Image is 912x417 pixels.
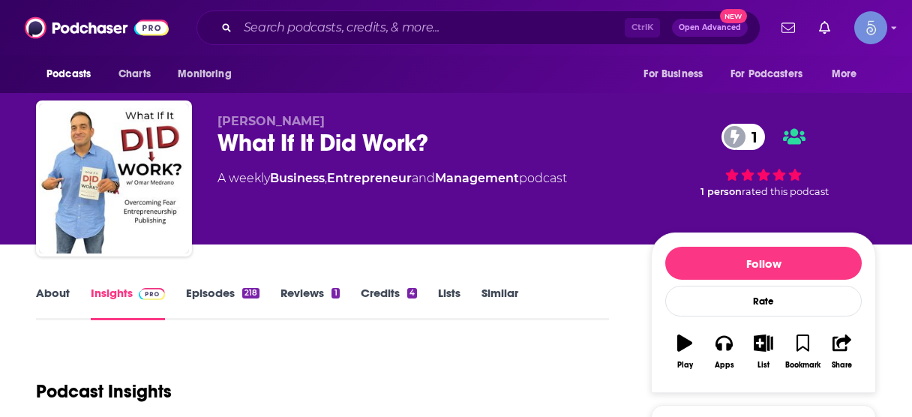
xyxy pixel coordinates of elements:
span: 1 person [700,186,742,197]
span: 1 [736,124,765,150]
button: Follow [665,247,862,280]
img: Podchaser - Follow, Share and Rate Podcasts [25,13,169,42]
button: open menu [633,60,721,88]
a: InsightsPodchaser Pro [91,286,165,320]
div: 4 [407,288,417,298]
div: 1 [331,288,339,298]
div: 1 1 personrated this podcast [651,114,876,207]
span: For Business [643,64,703,85]
span: Monitoring [178,64,231,85]
button: Share [823,325,862,379]
a: 1 [721,124,765,150]
button: List [744,325,783,379]
span: [PERSON_NAME] [217,114,325,128]
a: Entrepreneur [327,171,412,185]
span: For Podcasters [730,64,802,85]
div: A weekly podcast [217,169,567,187]
div: Bookmark [785,361,820,370]
span: Podcasts [46,64,91,85]
div: 218 [242,288,259,298]
button: Open AdvancedNew [672,19,748,37]
a: Reviews1 [280,286,339,320]
img: User Profile [854,11,887,44]
span: rated this podcast [742,186,829,197]
div: Search podcasts, credits, & more... [196,10,760,45]
button: open menu [36,60,110,88]
a: Management [435,171,519,185]
span: Logged in as Spiral5-G1 [854,11,887,44]
div: List [757,361,769,370]
a: Lists [438,286,460,320]
button: Show profile menu [854,11,887,44]
button: Apps [704,325,743,379]
div: Apps [715,361,734,370]
h1: Podcast Insights [36,380,172,403]
a: Show notifications dropdown [775,15,801,40]
span: New [720,9,747,23]
div: Rate [665,286,862,316]
button: Play [665,325,704,379]
a: About [36,286,70,320]
a: Charts [109,60,160,88]
button: open menu [821,60,876,88]
span: Charts [118,64,151,85]
span: Ctrl K [625,18,660,37]
img: Podchaser Pro [139,288,165,300]
button: Bookmark [783,325,822,379]
button: open menu [167,60,250,88]
span: More [832,64,857,85]
span: Open Advanced [679,24,741,31]
button: open menu [721,60,824,88]
img: What If It Did Work? [39,103,189,253]
a: Business [270,171,325,185]
div: Share [832,361,852,370]
input: Search podcasts, credits, & more... [238,16,625,40]
span: and [412,171,435,185]
div: Play [677,361,693,370]
a: Show notifications dropdown [813,15,836,40]
span: , [325,171,327,185]
a: Episodes218 [186,286,259,320]
a: Similar [481,286,518,320]
a: Credits4 [361,286,417,320]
